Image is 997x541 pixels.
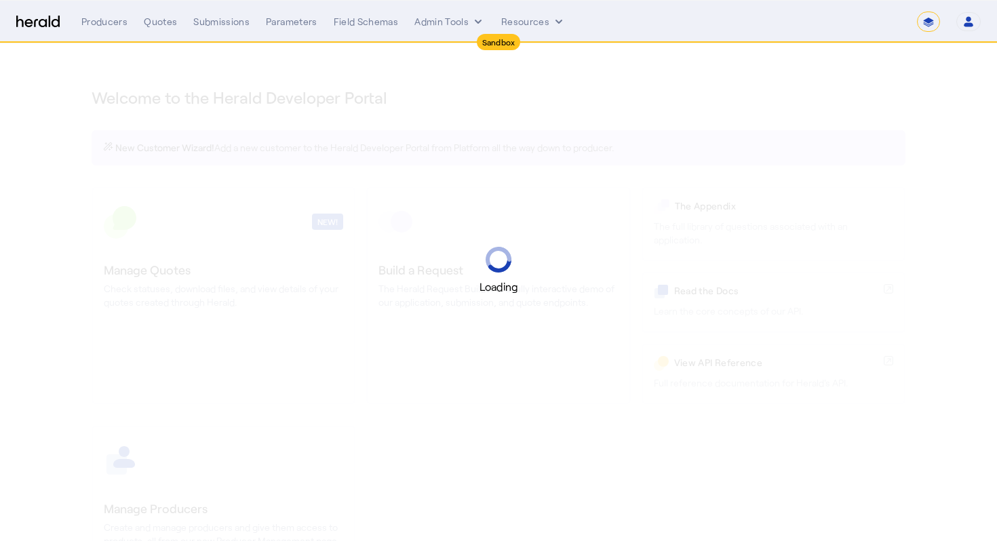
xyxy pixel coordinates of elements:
img: Herald Logo [16,16,60,28]
div: Parameters [266,15,317,28]
div: Sandbox [477,34,521,50]
div: Quotes [144,15,177,28]
div: Field Schemas [334,15,399,28]
button: internal dropdown menu [414,15,485,28]
div: Submissions [193,15,250,28]
button: Resources dropdown menu [501,15,566,28]
div: Producers [81,15,128,28]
